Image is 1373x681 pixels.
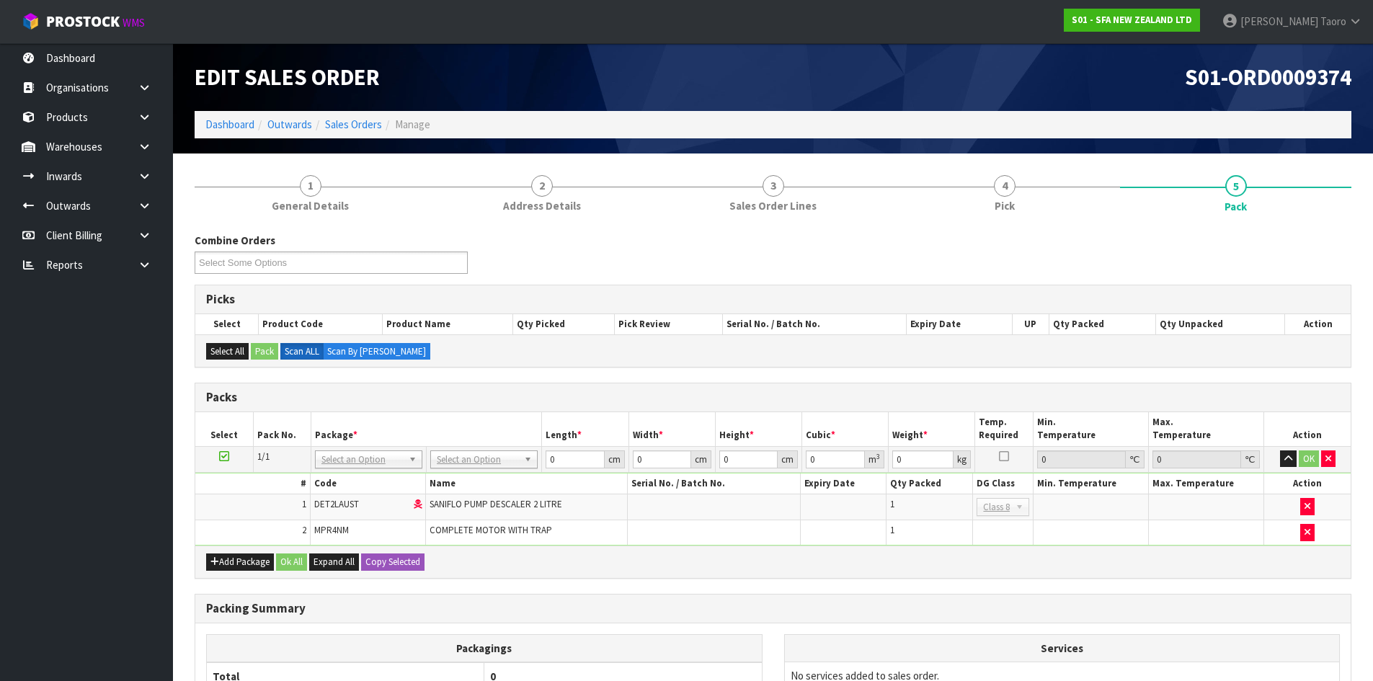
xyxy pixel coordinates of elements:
[800,473,887,494] th: Expiry Date
[1148,412,1263,446] th: Max. Temperature
[206,553,274,571] button: Add Package
[889,412,975,446] th: Weight
[311,412,542,446] th: Package
[973,473,1034,494] th: DG Class
[302,498,306,510] span: 1
[414,500,422,509] i: Dangerous Goods
[1064,9,1200,32] a: S01 - SFA NEW ZEALAND LTD
[975,412,1033,446] th: Temp. Required
[1049,314,1155,334] th: Qty Packed
[205,117,254,131] a: Dashboard
[531,175,553,197] span: 2
[437,451,518,468] span: Select an Option
[994,175,1016,197] span: 4
[627,473,800,494] th: Serial No. / Batch No.
[321,451,403,468] span: Select an Option
[513,314,615,334] th: Qty Picked
[907,314,1013,334] th: Expiry Date
[253,412,311,446] th: Pack No.
[1264,412,1351,446] th: Action
[605,450,625,468] div: cm
[778,450,798,468] div: cm
[272,198,349,213] span: General Details
[729,198,817,213] span: Sales Order Lines
[983,499,1010,516] span: Class 8
[195,233,275,248] label: Combine Orders
[1033,412,1148,446] th: Min. Temperature
[1225,199,1247,214] span: Pack
[206,343,249,360] button: Select All
[1241,450,1260,468] div: ℃
[206,293,1340,306] h3: Picks
[207,634,763,662] th: Packagings
[1126,450,1145,468] div: ℃
[890,524,894,536] span: 1
[259,314,383,334] th: Product Code
[802,412,889,446] th: Cubic
[691,450,711,468] div: cm
[763,175,784,197] span: 3
[503,198,581,213] span: Address Details
[195,473,311,494] th: #
[615,314,723,334] th: Pick Review
[46,12,120,31] span: ProStock
[430,498,562,510] span: SANIFLO PUMP DESCALER 2 LITRE
[383,314,513,334] th: Product Name
[206,602,1340,615] h3: Packing Summary
[1285,314,1351,334] th: Action
[361,553,425,571] button: Copy Selected
[426,473,628,494] th: Name
[628,412,715,446] th: Width
[22,12,40,30] img: cube-alt.png
[1225,175,1247,197] span: 5
[267,117,312,131] a: Outwards
[195,314,259,334] th: Select
[314,498,359,510] span: DET2LAUST
[876,452,880,461] sup: 3
[311,473,426,494] th: Code
[887,473,973,494] th: Qty Packed
[195,412,253,446] th: Select
[323,343,430,360] label: Scan By [PERSON_NAME]
[1320,14,1346,28] span: Taoro
[954,450,971,468] div: kg
[430,524,552,536] span: COMPLETE MOTOR WITH TRAP
[1072,14,1192,26] strong: S01 - SFA NEW ZEALAND LTD
[1185,63,1351,92] span: S01-ORD0009374
[280,343,324,360] label: Scan ALL
[1299,450,1319,468] button: OK
[715,412,801,446] th: Height
[1012,314,1049,334] th: UP
[542,412,628,446] th: Length
[206,391,1340,404] h3: Packs
[309,553,359,571] button: Expand All
[785,635,1340,662] th: Services
[314,556,355,568] span: Expand All
[1149,473,1264,494] th: Max. Temperature
[995,198,1015,213] span: Pick
[251,343,278,360] button: Pack
[865,450,884,468] div: m
[890,498,894,510] span: 1
[257,450,270,463] span: 1/1
[314,524,349,536] span: MPR4NM
[1034,473,1149,494] th: Min. Temperature
[1264,473,1351,494] th: Action
[325,117,382,131] a: Sales Orders
[300,175,321,197] span: 1
[302,524,306,536] span: 2
[723,314,907,334] th: Serial No. / Batch No.
[1240,14,1318,28] span: [PERSON_NAME]
[1155,314,1284,334] th: Qty Unpacked
[195,63,380,92] span: Edit Sales Order
[395,117,430,131] span: Manage
[276,553,307,571] button: Ok All
[123,16,145,30] small: WMS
